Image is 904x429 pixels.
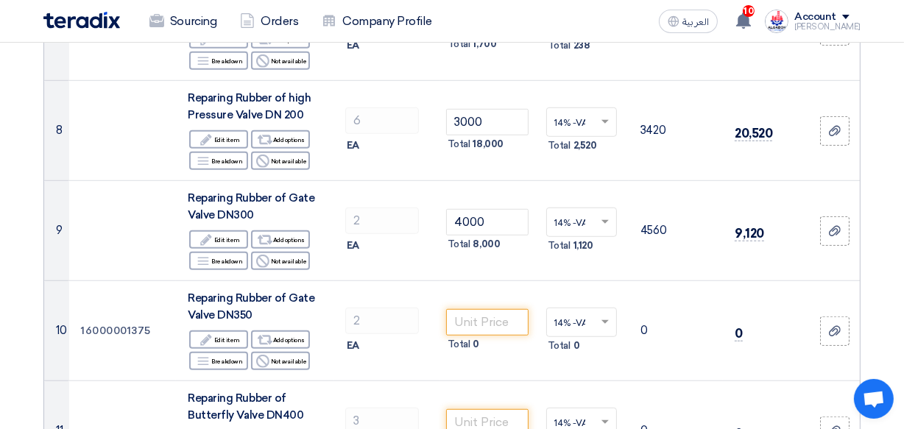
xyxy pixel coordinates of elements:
a: Company Profile [310,5,444,38]
td: 10 [44,281,69,381]
span: Total [548,138,571,153]
div: Not available [251,52,310,70]
input: RFQ_STEP1.ITEMS.2.AMOUNT_TITLE [345,308,419,334]
div: Not available [251,252,310,270]
div: Add options [251,330,310,349]
span: 8,000 [473,237,501,252]
span: 0 [735,326,743,341]
span: 18,000 [473,137,504,152]
td: 8 [44,81,69,181]
span: 20,520 [735,126,772,141]
span: Total [548,38,571,53]
div: Breakdown [189,252,248,270]
span: EA [347,238,359,253]
span: EA [347,338,359,353]
span: Total [448,237,470,252]
span: Total [448,337,470,352]
div: Breakdown [189,52,248,70]
span: 9,120 [735,226,764,241]
td: 9 [44,181,69,281]
span: Total [548,238,571,253]
a: Open chat [854,379,894,419]
a: Sourcing [138,5,228,38]
span: EA [347,138,359,153]
span: EA [347,38,359,53]
input: Unit Price [446,309,529,336]
span: Total [448,37,470,52]
ng-select: VAT [546,208,617,237]
button: العربية [659,10,718,33]
span: 238 [573,38,590,53]
div: Edit item [189,130,248,149]
div: Breakdown [189,152,248,170]
span: 1,120 [573,238,593,253]
ng-select: VAT [546,107,617,137]
td: 0 [629,281,723,381]
span: العربية [682,17,709,27]
img: logo_1716797939112.PNG [765,10,788,33]
div: Breakdown [189,352,248,370]
span: 10 [743,5,755,17]
div: Edit item [189,330,248,349]
input: Unit Price [446,209,529,235]
td: 3420 [629,81,723,181]
td: 16000001375 [69,281,176,381]
div: [PERSON_NAME] [794,23,861,31]
input: Unit Price [446,109,529,135]
input: RFQ_STEP1.ITEMS.2.AMOUNT_TITLE [345,208,419,234]
span: 0 [573,338,580,353]
div: Add options [251,130,310,149]
span: Total [548,338,571,353]
div: Edit item [189,230,248,249]
div: Add options [251,230,310,249]
span: 0 [473,337,480,352]
div: Not available [251,352,310,370]
span: Reparing Rubber of Gate Valve DN350 [188,291,314,322]
a: Orders [228,5,310,38]
span: Reparing Rubber of Butterfly Valve DN400 [188,391,303,422]
span: Reparing Rubber of Gate Valve DN300 [188,191,314,221]
span: Reparing Rubber of high Pressure Valve DN 200 [188,91,311,121]
div: Account [794,11,836,24]
div: Not available [251,152,310,170]
span: 2,520 [573,138,597,153]
ng-select: VAT [546,308,617,337]
span: Total [448,137,470,152]
input: RFQ_STEP1.ITEMS.2.AMOUNT_TITLE [345,107,419,134]
td: 4560 [629,181,723,281]
img: Teradix logo [43,12,120,29]
span: 1,700 [473,37,497,52]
